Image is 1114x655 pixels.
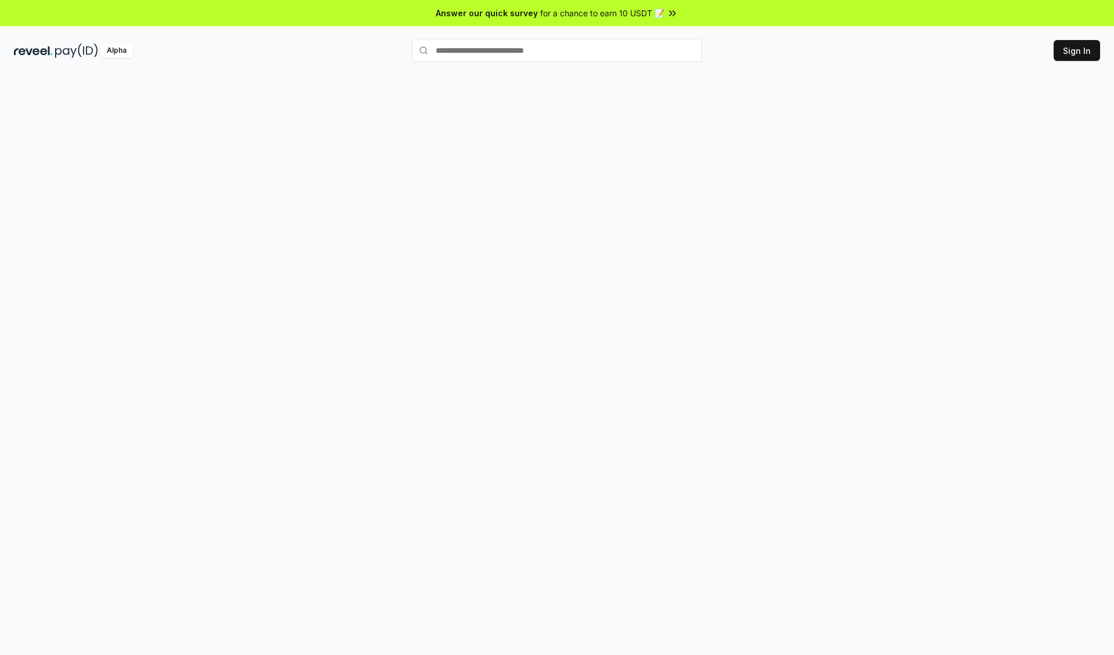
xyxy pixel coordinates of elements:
div: Alpha [100,44,133,58]
img: pay_id [55,44,98,58]
img: reveel_dark [14,44,53,58]
span: for a chance to earn 10 USDT 📝 [540,7,664,19]
span: Answer our quick survey [436,7,538,19]
button: Sign In [1054,40,1100,61]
